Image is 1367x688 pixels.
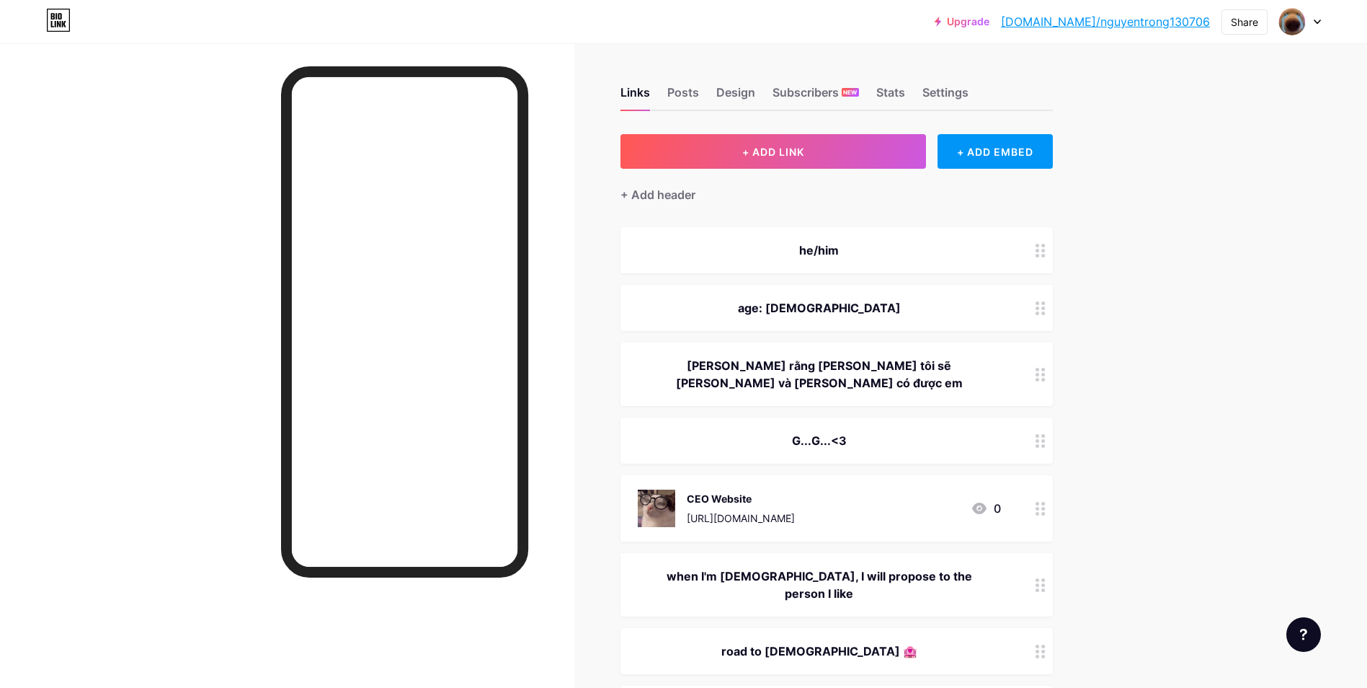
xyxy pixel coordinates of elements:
div: when I'm [DEMOGRAPHIC_DATA], I will propose to the person I like [638,568,1001,602]
div: Stats [876,84,905,110]
div: Subscribers [772,84,859,110]
div: road to [DEMOGRAPHIC_DATA] 🏩 [638,643,1001,660]
span: NEW [843,88,857,97]
a: [DOMAIN_NAME]/nguyentrong130706 [1001,13,1210,30]
div: CEO Website [687,491,795,506]
span: + ADD LINK [742,146,804,158]
div: he/him [638,242,1001,259]
div: Share [1231,14,1258,30]
div: Posts [667,84,699,110]
div: Settings [922,84,969,110]
button: + ADD LINK [620,134,927,169]
img: nguyentrong130706 [1278,8,1306,35]
div: age: [DEMOGRAPHIC_DATA] [638,299,1001,317]
div: G...G...<3 [638,432,1001,449]
div: + Add header [620,186,695,203]
img: CEO Website [638,490,675,527]
div: [PERSON_NAME] rằng [PERSON_NAME] tôi sẽ [PERSON_NAME] và [PERSON_NAME] có được em [638,357,1001,392]
a: Upgrade [935,16,989,27]
div: [URL][DOMAIN_NAME] [687,511,795,526]
div: Design [716,84,755,110]
div: Links [620,84,650,110]
div: + ADD EMBED [938,134,1052,169]
div: 0 [971,500,1001,517]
